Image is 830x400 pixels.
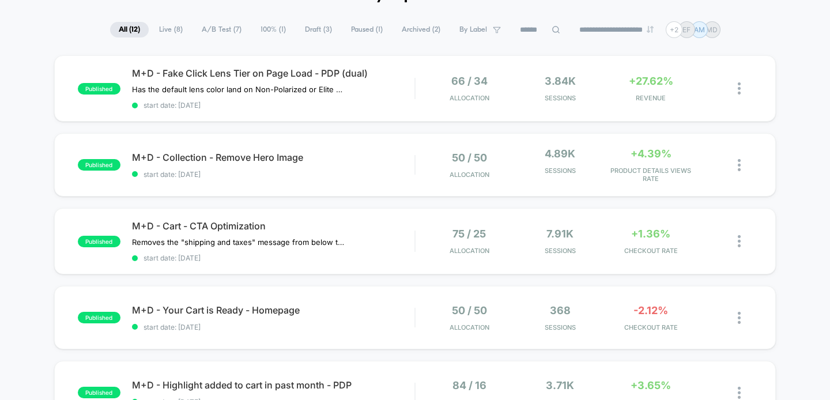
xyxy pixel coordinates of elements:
span: start date: [DATE] [132,170,415,179]
span: published [78,159,120,171]
span: M+D - Fake Click Lens Tier on Page Load - PDP (dual) [132,67,415,79]
span: 4.89k [545,148,575,160]
span: +27.62% [629,75,673,87]
span: Sessions [518,247,602,255]
span: 7.91k [546,228,574,240]
img: close [738,159,741,171]
span: 100% ( 1 ) [252,22,295,37]
span: Sessions [518,94,602,102]
span: 84 / 16 [452,379,486,391]
span: 368 [550,304,571,316]
span: 3.84k [545,75,576,87]
span: M+D - Collection - Remove Hero Image [132,152,415,163]
span: Allocation [450,247,489,255]
img: close [738,312,741,324]
span: +1.36% [631,228,670,240]
span: +3.65% [631,379,671,391]
span: 50 / 50 [452,304,487,316]
span: Allocation [450,171,489,179]
img: end [647,26,654,33]
img: close [738,82,741,95]
span: Paused ( 1 ) [342,22,391,37]
span: M+D - Your Cart is Ready - Homepage [132,304,415,316]
span: 3.71k [546,379,574,391]
span: published [78,236,120,247]
img: close [738,387,741,399]
div: + 2 [666,21,682,38]
span: By Label [459,25,487,34]
span: -2.12% [633,304,668,316]
span: All ( 12 ) [110,22,149,37]
span: +4.39% [631,148,671,160]
span: A/B Test ( 7 ) [193,22,250,37]
span: 50 / 50 [452,152,487,164]
span: PRODUCT DETAILS VIEWS RATE [609,167,693,183]
img: close [738,235,741,247]
span: M+D - Highlight added to cart in past month - PDP [132,379,415,391]
span: 66 / 34 [451,75,488,87]
span: Has the default lens color land on Non-Polarized or Elite Polarized to see if that performs bette... [132,85,346,94]
span: start date: [DATE] [132,254,415,262]
span: start date: [DATE] [132,323,415,331]
span: Archived ( 2 ) [393,22,449,37]
span: Draft ( 3 ) [296,22,341,37]
span: M+D - Cart - CTA Optimization [132,220,415,232]
span: Allocation [450,94,489,102]
span: published [78,312,120,323]
span: Removes the "shipping and taxes" message from below the CTA and replaces it with message about re... [132,237,346,247]
span: Live ( 8 ) [150,22,191,37]
span: CHECKOUT RATE [609,323,693,331]
span: Allocation [450,323,489,331]
span: CHECKOUT RATE [609,247,693,255]
span: REVENUE [609,94,693,102]
span: 75 / 25 [452,228,486,240]
p: EF [682,25,691,34]
span: published [78,387,120,398]
span: published [78,83,120,95]
span: start date: [DATE] [132,101,415,110]
span: Sessions [518,323,602,331]
span: Sessions [518,167,602,175]
p: AM [694,25,705,34]
p: MD [706,25,718,34]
